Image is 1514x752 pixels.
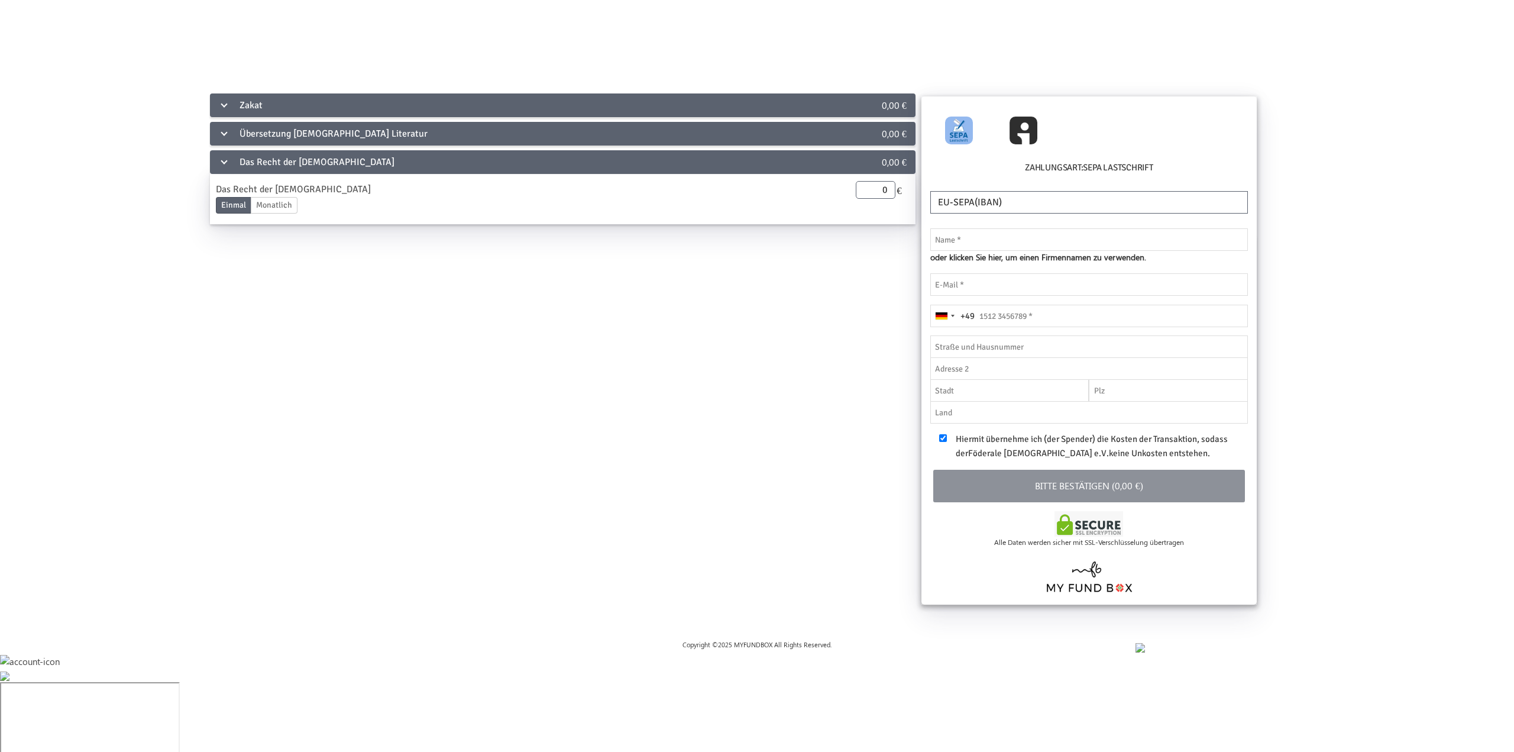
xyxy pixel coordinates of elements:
div: +49 [960,309,975,323]
button: Selected country [931,305,975,327]
div: Alle Daten werden sicher mit SSL-Verschlüsselung übertragen [933,537,1246,547]
div: Zakat [210,93,840,117]
img: GC_InstantBankPay [1010,117,1037,144]
img: GOCARDLESS [945,117,973,144]
span: 0,00 € [882,156,907,168]
input: Straße und Hausnummer [930,335,1248,358]
input: 1512 3456789 * [930,305,1248,327]
input: Adresse 2 [930,357,1248,380]
span: 0,00 € [882,127,907,140]
span: Föderale [DEMOGRAPHIC_DATA] e.V. [968,448,1109,459]
div: Das Recht der [DEMOGRAPHIC_DATA] [213,182,589,197]
input: Plz [1089,379,1248,402]
button: Bitte bestätigen (0,00 €) [933,470,1246,502]
img: sas-logo.svg [1135,643,1145,653]
span: oder klicken Sie hier, um einen Firmennamen zu verwenden. [930,251,1146,264]
label: Monatlich [251,197,297,214]
h6: Zahlungsart: [933,161,1246,179]
input: Land [930,401,1248,424]
input: Name * [930,228,1248,251]
span: € [895,181,903,199]
div: Übersetzung [DEMOGRAPHIC_DATA] Literatur [210,122,840,146]
label: SEPA Lastschrift [1083,161,1153,175]
input: Stadt [930,379,1089,402]
label: Einmal [216,197,251,214]
span: 0,00 € [882,99,907,111]
span: Hiermit übernehme ich (der Spender) die Kosten der Transaktion, sodass der keine Unkosten entstehen. [956,434,1228,459]
input: E-Mail * [930,273,1248,296]
div: Das Recht der [DEMOGRAPHIC_DATA] [210,150,840,174]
